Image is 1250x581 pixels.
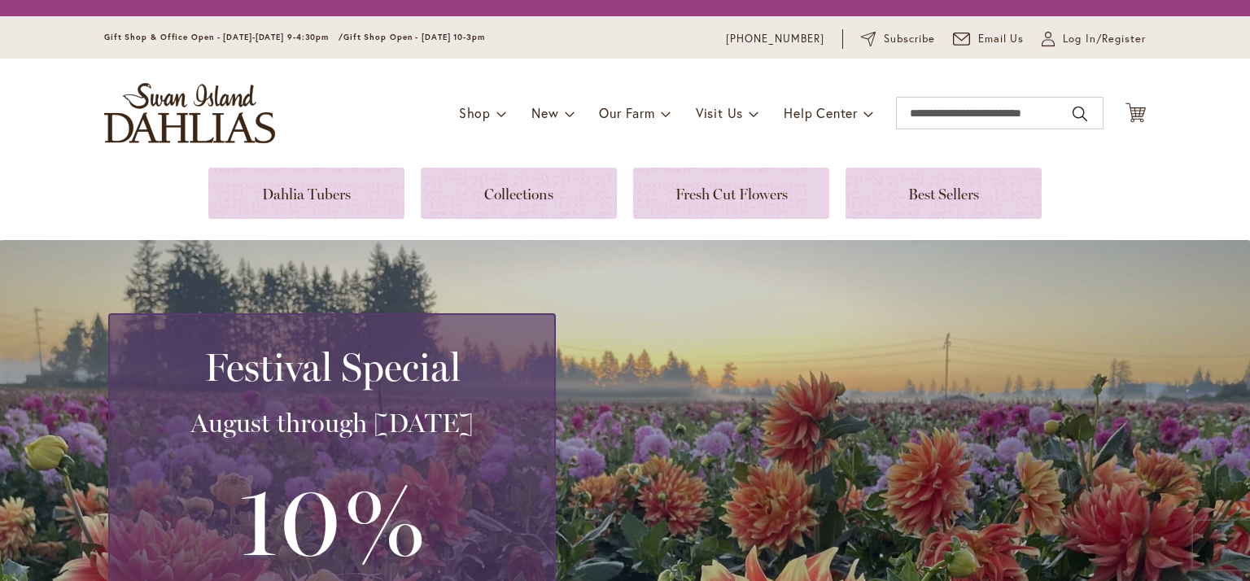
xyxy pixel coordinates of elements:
span: Help Center [784,104,858,121]
span: Log In/Register [1063,31,1146,47]
span: Gift Shop Open - [DATE] 10-3pm [343,32,485,42]
span: Visit Us [696,104,743,121]
span: Our Farm [599,104,654,121]
span: Email Us [978,31,1025,47]
a: Email Us [953,31,1025,47]
a: Subscribe [861,31,935,47]
span: Shop [459,104,491,121]
a: [PHONE_NUMBER] [726,31,824,47]
a: store logo [104,83,275,143]
span: New [531,104,558,121]
span: Subscribe [884,31,935,47]
h2: Festival Special [129,344,535,390]
button: Search [1073,101,1087,127]
span: Gift Shop & Office Open - [DATE]-[DATE] 9-4:30pm / [104,32,343,42]
a: Log In/Register [1042,31,1146,47]
h3: August through [DATE] [129,407,535,439]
